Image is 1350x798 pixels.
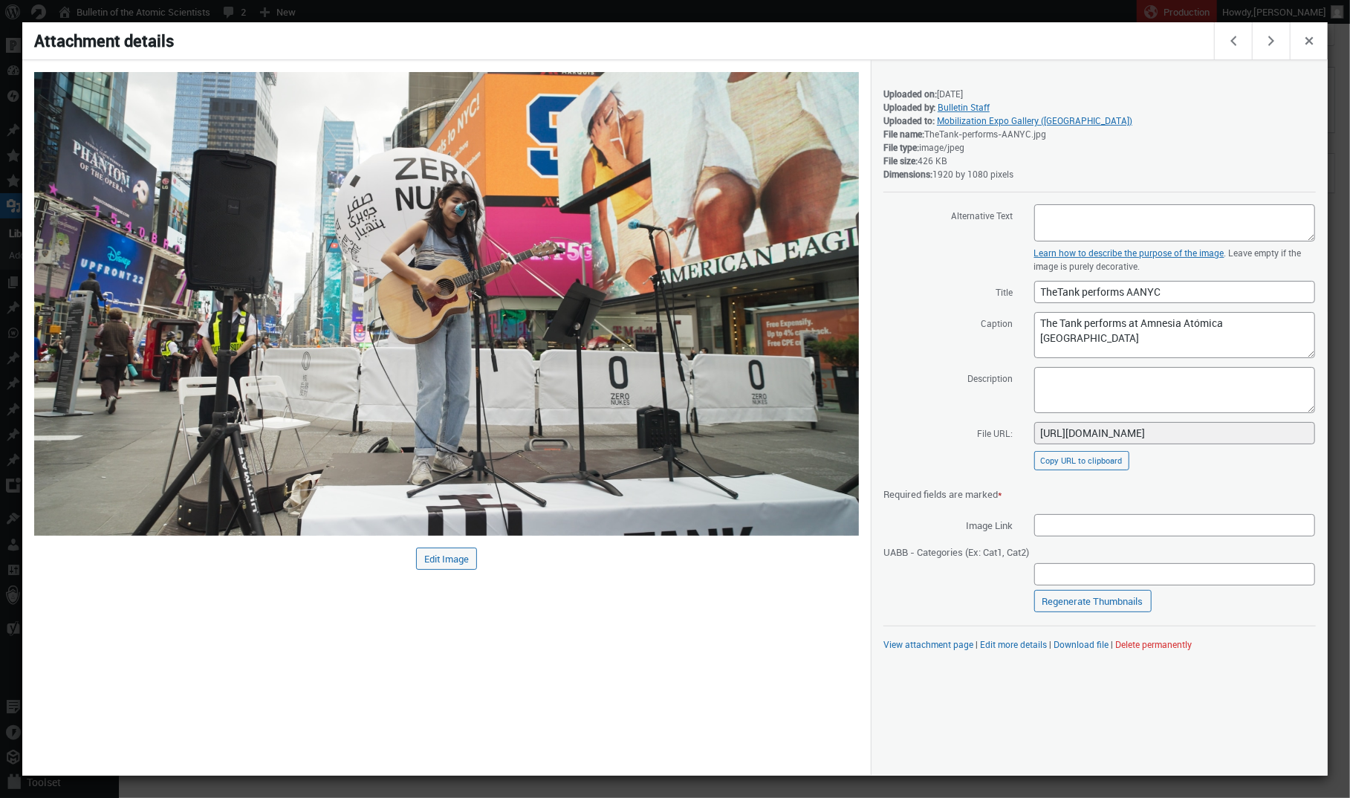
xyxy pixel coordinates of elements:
div: 426 KB [883,154,1316,167]
span: | [1111,638,1113,650]
label: Caption [883,311,1013,334]
span: Image Link [883,513,1013,536]
p: . Leave empty if the image is purely decorative. [1034,246,1315,273]
strong: File name: [883,128,924,140]
span: | [976,638,978,650]
button: Delete permanently [1115,638,1192,650]
label: Title [883,280,1013,302]
a: Bulletin Staff [938,101,990,113]
a: Mobilization Expo Gallery ([GEOGRAPHIC_DATA]) [937,114,1132,126]
a: Edit more details [980,638,1047,650]
a: Learn how to describe the purpose of the image [1034,247,1224,259]
h1: Attachment details [22,22,1216,59]
div: TheTank-performs-AANYC.jpg [883,127,1316,140]
strong: Uploaded on: [883,88,937,100]
div: [DATE] [883,87,1316,100]
span: | [1049,638,1051,650]
strong: Uploaded by: [883,101,935,113]
div: 1920 by 1080 pixels [883,167,1316,181]
a: Regenerate Thumbnails [1034,590,1152,612]
textarea: The Tank performs at Amnesia Atómica [GEOGRAPHIC_DATA] [1034,312,1315,358]
div: image/jpeg [883,140,1316,154]
label: Alternative Text [883,204,1013,226]
strong: Uploaded to: [883,114,935,126]
span: UABB - Categories (Ex: Cat1, Cat2) [883,540,1029,562]
strong: File type: [883,141,919,153]
button: Edit Image [416,548,477,570]
strong: Dimensions: [883,168,932,180]
a: View attachment page [883,638,973,650]
label: Description [883,366,1013,389]
a: Download file [1054,638,1109,650]
strong: File size: [883,155,918,166]
button: Copy URL to clipboard [1034,451,1129,470]
label: File URL: [883,421,1013,444]
span: Required fields are marked [883,487,1002,501]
